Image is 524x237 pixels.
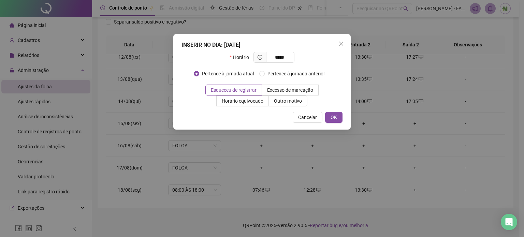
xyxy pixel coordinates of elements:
[325,112,343,123] button: OK
[211,87,257,93] span: Esqueceu de registrar
[338,41,344,46] span: close
[230,52,253,63] label: Horário
[265,70,328,77] span: Pertence à jornada anterior
[274,98,302,104] span: Outro motivo
[293,112,322,123] button: Cancelar
[331,114,337,121] span: OK
[258,55,262,60] span: clock-circle
[267,87,313,93] span: Excesso de marcação
[222,98,263,104] span: Horário equivocado
[336,38,347,49] button: Close
[199,70,257,77] span: Pertence à jornada atual
[501,214,517,230] div: Open Intercom Messenger
[181,41,343,49] div: INSERIR NO DIA : [DATE]
[298,114,317,121] span: Cancelar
